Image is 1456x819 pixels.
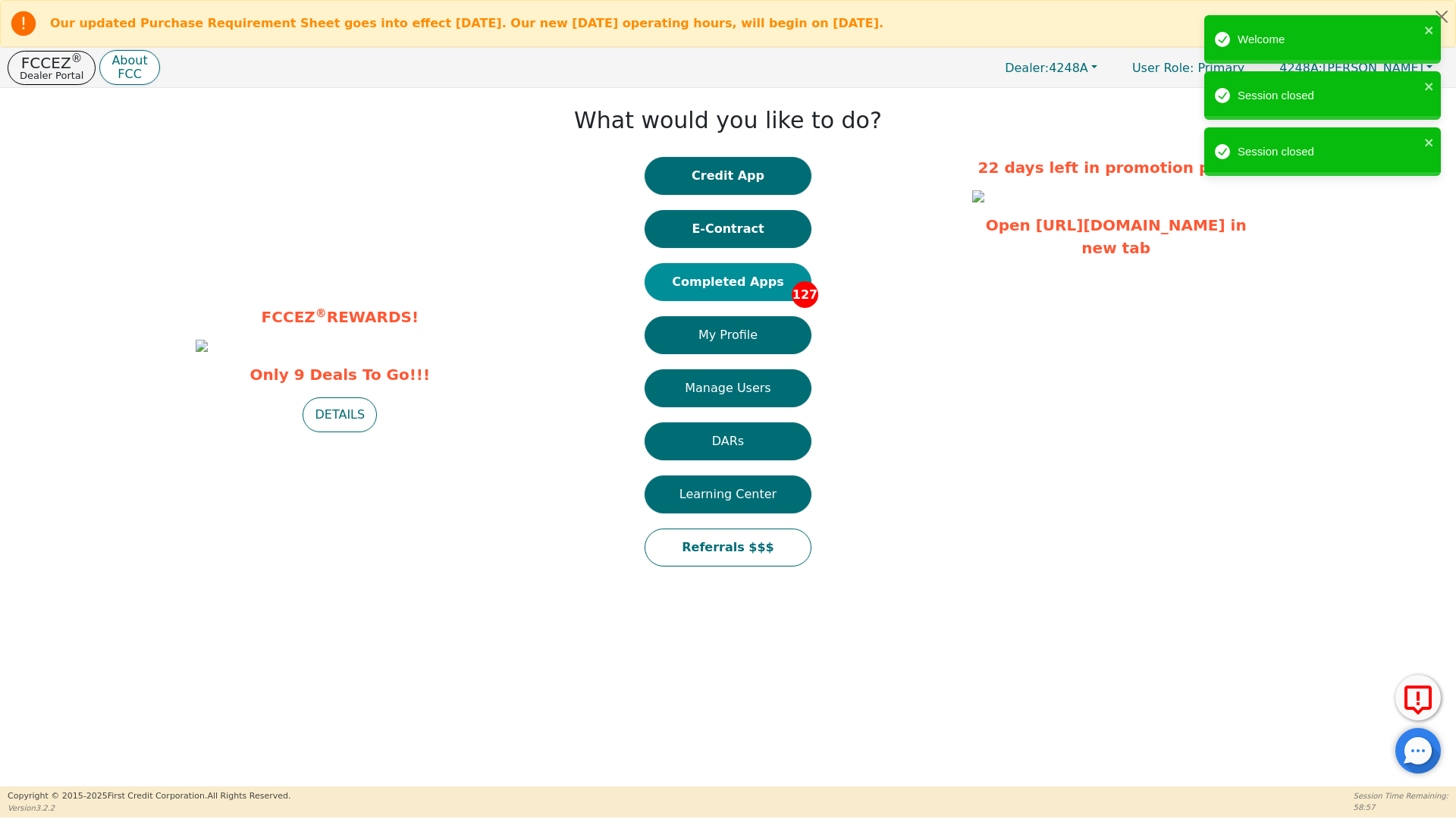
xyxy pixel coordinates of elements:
b: Our updated Purchase Requirement Sheet goes into effect [DATE]. Our new [DATE] operating hours, w... [50,16,883,30]
p: FCCEZ [20,55,83,71]
button: FCCEZ®Dealer Portal [8,51,96,85]
p: About [111,55,147,67]
button: Referrals $$$ [645,529,811,566]
button: Manage Users [645,369,811,407]
p: FCCEZ REWARDS! [196,306,484,328]
p: Copyright © 2015- 2025 First Credit Corporation. [8,790,290,803]
span: Only 9 Deals To Go!!! [196,363,484,386]
button: E-Contract [645,210,811,248]
sup: ® [315,306,327,320]
sup: ® [71,52,83,65]
h1: What would you like to do? [574,107,882,134]
button: My Profile [645,316,811,354]
p: Version 3.2.2 [8,802,290,814]
a: User Role: Primary [1117,53,1260,83]
img: 43181389-2223-48af-9306-2c715e4aa826 [196,340,208,352]
p: Dealer Portal [20,71,83,80]
button: AboutFCC [99,50,159,86]
button: Completed Apps127 [645,263,811,301]
p: Session Time Remaining: [1354,790,1448,802]
button: Learning Center [645,475,811,513]
a: Open [URL][DOMAIN_NAME] in new tab [986,216,1247,257]
span: 4248A [1005,61,1088,75]
button: close [1424,133,1435,151]
button: Credit App [645,157,811,195]
button: DARs [645,422,811,460]
button: close [1424,77,1435,95]
span: User Role : [1132,61,1194,75]
div: Session closed [1238,87,1420,105]
p: Primary [1117,53,1260,83]
img: 194b2609-dc47-4100-816c-2800024d4710 [972,190,984,202]
p: FCC [111,68,147,80]
button: Close alert [1428,1,1455,32]
button: Report Error to FCC [1395,675,1441,720]
button: DETAILS [303,397,377,432]
span: 127 [792,281,818,308]
button: Dealer:4248A [989,56,1113,80]
span: Dealer: [1005,61,1049,75]
p: 22 days left in promotion period [972,156,1260,179]
p: 58:57 [1354,802,1448,813]
span: All Rights Reserved. [207,791,290,801]
div: Welcome [1238,31,1420,49]
button: close [1424,21,1435,39]
div: Session closed [1238,143,1420,161]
